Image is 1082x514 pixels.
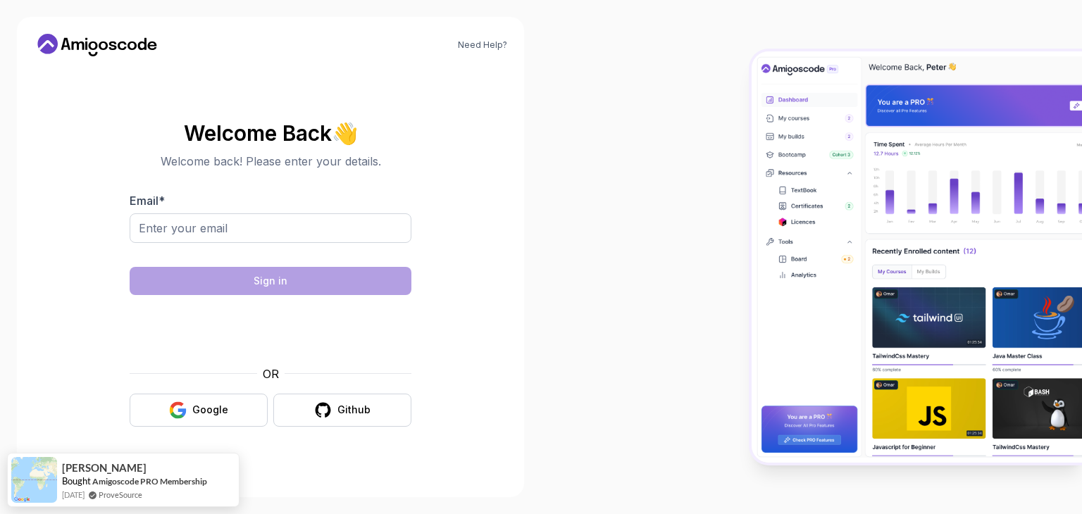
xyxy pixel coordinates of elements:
[99,489,142,501] a: ProveSource
[130,153,411,170] p: Welcome back! Please enter your details.
[752,51,1082,463] img: Amigoscode Dashboard
[458,39,507,51] a: Need Help?
[273,394,411,427] button: Github
[62,475,91,487] span: Bought
[130,194,165,208] label: Email *
[130,213,411,243] input: Enter your email
[11,457,57,503] img: provesource social proof notification image
[130,267,411,295] button: Sign in
[337,403,371,417] div: Github
[130,394,268,427] button: Google
[192,403,228,417] div: Google
[130,122,411,144] h2: Welcome Back
[263,365,279,382] p: OR
[62,489,85,501] span: [DATE]
[92,475,207,487] a: Amigoscode PRO Membership
[164,303,377,357] iframe: Widget containing checkbox for hCaptcha security challenge
[330,119,360,146] span: 👋
[34,34,161,56] a: Home link
[254,274,287,288] div: Sign in
[62,462,147,474] span: [PERSON_NAME]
